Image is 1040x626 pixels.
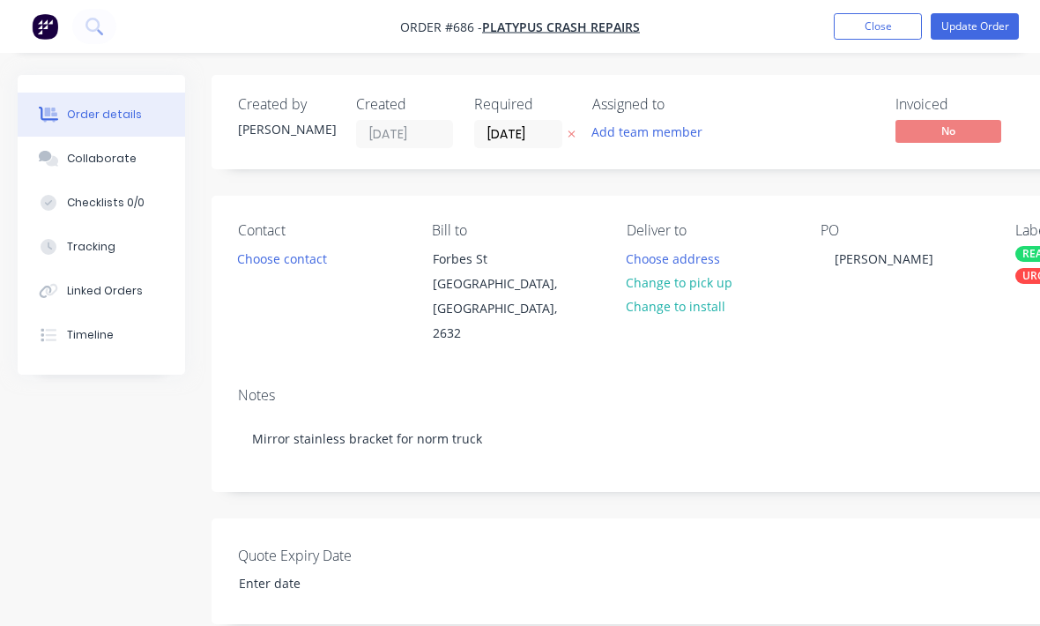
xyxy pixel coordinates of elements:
[67,327,114,343] div: Timeline
[238,96,335,113] div: Created by
[583,120,712,144] button: Add team member
[617,246,730,270] button: Choose address
[931,13,1019,40] button: Update Order
[18,269,185,313] button: Linked Orders
[18,313,185,357] button: Timeline
[227,570,446,597] input: Enter date
[821,222,986,239] div: PO
[592,120,712,144] button: Add team member
[433,272,579,346] div: [GEOGRAPHIC_DATA], [GEOGRAPHIC_DATA], 2632
[482,19,640,35] a: Platypus Crash Repairs
[433,247,579,272] div: Forbes St
[895,120,1001,142] span: No
[895,96,1028,113] div: Invoiced
[592,96,769,113] div: Assigned to
[67,107,142,123] div: Order details
[18,181,185,225] button: Checklists 0/0
[32,13,58,40] img: Factory
[238,120,335,138] div: [PERSON_NAME]
[18,93,185,137] button: Order details
[238,222,404,239] div: Contact
[627,222,792,239] div: Deliver to
[834,13,922,40] button: Close
[67,195,145,211] div: Checklists 0/0
[67,239,115,255] div: Tracking
[228,246,337,270] button: Choose contact
[617,271,742,294] button: Change to pick up
[67,151,137,167] div: Collaborate
[18,225,185,269] button: Tracking
[432,222,598,239] div: Bill to
[356,96,453,113] div: Created
[821,246,947,272] div: [PERSON_NAME]
[474,96,571,113] div: Required
[18,137,185,181] button: Collaborate
[617,294,735,318] button: Change to install
[400,19,482,35] span: Order #686 -
[67,283,143,299] div: Linked Orders
[238,545,458,566] label: Quote Expiry Date
[418,246,594,347] div: Forbes St[GEOGRAPHIC_DATA], [GEOGRAPHIC_DATA], 2632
